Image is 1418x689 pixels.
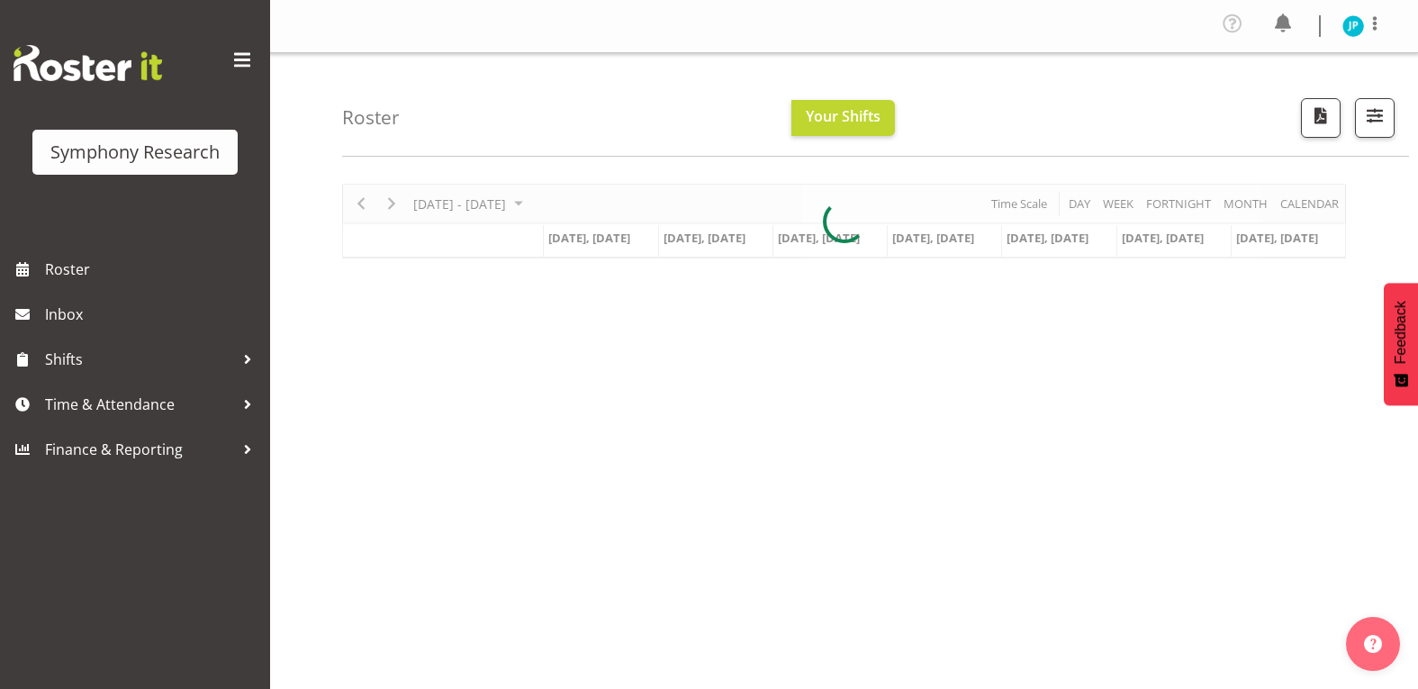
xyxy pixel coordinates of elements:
span: Feedback [1393,301,1409,364]
span: Finance & Reporting [45,436,234,463]
img: Rosterit website logo [14,45,162,81]
img: jake-pringle11873.jpg [1342,15,1364,37]
button: Filter Shifts [1355,98,1395,138]
button: Your Shifts [791,100,895,136]
span: Time & Attendance [45,391,234,418]
span: Shifts [45,346,234,373]
span: Inbox [45,301,261,328]
h4: Roster [342,107,400,128]
img: help-xxl-2.png [1364,635,1382,653]
button: Feedback - Show survey [1384,283,1418,405]
span: Roster [45,256,261,283]
button: Download a PDF of the roster according to the set date range. [1301,98,1341,138]
span: Your Shifts [806,106,881,126]
div: Symphony Research [50,139,220,166]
